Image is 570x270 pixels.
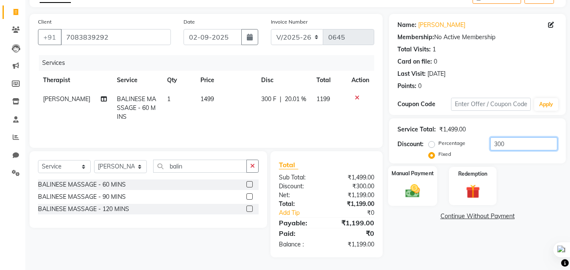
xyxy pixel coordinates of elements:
[153,160,247,173] input: Search or Scan
[117,95,156,120] span: BALINESE MASSAGE - 60 MINS
[39,55,381,71] div: Services
[327,200,381,209] div: ₹1,199.00
[397,125,436,134] div: Service Total:
[397,57,432,66] div: Card on file:
[285,95,306,104] span: 20.01 %
[273,191,327,200] div: Net:
[327,182,381,191] div: ₹300.00
[279,160,298,169] span: Total
[534,98,558,111] button: Apply
[280,95,281,104] span: |
[273,182,327,191] div: Discount:
[418,82,421,91] div: 0
[397,70,426,78] div: Last Visit:
[261,95,276,104] span: 300 F
[195,71,256,90] th: Price
[346,71,374,90] th: Action
[327,240,381,249] div: ₹1,199.00
[38,71,112,90] th: Therapist
[184,18,195,26] label: Date
[391,212,564,221] a: Continue Without Payment
[392,169,434,177] label: Manual Payment
[273,200,327,209] div: Total:
[327,173,381,182] div: ₹1,499.00
[397,140,424,149] div: Discount:
[43,95,90,103] span: [PERSON_NAME]
[434,57,437,66] div: 0
[112,71,162,90] th: Service
[273,218,327,228] div: Payable:
[462,183,484,200] img: _gift.svg
[336,209,381,217] div: ₹0
[311,71,346,90] th: Total
[38,205,129,214] div: BALINESE MASSAGE - 120 MINS
[327,191,381,200] div: ₹1,199.00
[438,150,451,158] label: Fixed
[397,82,416,91] div: Points:
[427,70,446,78] div: [DATE]
[61,29,171,45] input: Search by Name/Mobile/Email/Code
[273,240,327,249] div: Balance :
[397,100,451,109] div: Coupon Code
[167,95,170,103] span: 1
[397,33,434,42] div: Membership:
[458,170,487,178] label: Redemption
[273,209,335,217] a: Add Tip
[38,18,51,26] label: Client
[316,95,330,103] span: 1199
[200,95,214,103] span: 1499
[439,125,466,134] div: ₹1,499.00
[397,45,431,54] div: Total Visits:
[397,33,557,42] div: No Active Membership
[432,45,436,54] div: 1
[38,192,126,201] div: BALINESE MASSAGE - 90 MINS
[273,228,327,238] div: Paid:
[271,18,308,26] label: Invoice Number
[162,71,195,90] th: Qty
[397,21,416,29] div: Name:
[451,98,531,111] input: Enter Offer / Coupon Code
[438,139,465,147] label: Percentage
[418,21,465,29] a: [PERSON_NAME]
[273,173,327,182] div: Sub Total:
[38,29,62,45] button: +91
[327,228,381,238] div: ₹0
[256,71,311,90] th: Disc
[401,182,424,199] img: _cash.svg
[38,180,126,189] div: BALINESE MASSAGE - 60 MINS
[327,218,381,228] div: ₹1,199.00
